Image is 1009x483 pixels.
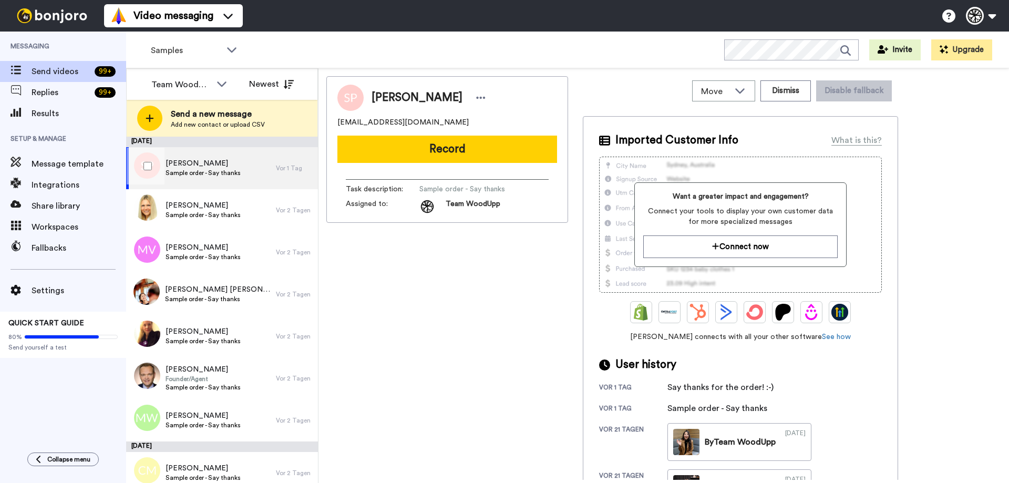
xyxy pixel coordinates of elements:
[803,304,820,321] img: Drip
[134,405,160,431] img: mw.png
[643,235,837,258] button: Connect now
[165,284,271,295] span: [PERSON_NAME] [PERSON_NAME]
[337,136,557,163] button: Record
[134,194,160,221] img: f47f5bab-708a-40c8-8996-9b82f6762a8e.jpg
[8,320,84,327] span: QUICK START GUIDE
[32,284,126,297] span: Settings
[110,7,127,24] img: vm-color.svg
[166,410,241,421] span: [PERSON_NAME]
[32,107,126,120] span: Results
[166,211,241,219] span: Sample order - Say thanks
[241,74,302,95] button: Newest
[337,85,364,111] img: Image of Simon Pireh
[166,253,241,261] span: Sample order - Say thanks
[95,87,116,98] div: 99 +
[32,221,126,233] span: Workspaces
[166,474,241,482] span: Sample order - Say thanks
[134,321,160,347] img: 1ec068e6-5809-4168-872d-bf610ed4b7e1.jpg
[615,357,676,373] span: User history
[276,290,313,299] div: Vor 2 Tagen
[775,304,791,321] img: Patreon
[166,242,241,253] span: [PERSON_NAME]
[8,333,22,341] span: 80%
[13,8,91,23] img: bj-logo-header-white.svg
[701,85,729,98] span: Move
[831,304,848,321] img: GoHighLevel
[276,416,313,425] div: Vor 2 Tagen
[276,164,313,172] div: Vor 1 Tag
[337,117,469,128] span: [EMAIL_ADDRESS][DOMAIN_NAME]
[47,455,90,464] span: Collapse menu
[276,248,313,256] div: Vor 2 Tagen
[32,242,126,254] span: Fallbacks
[133,8,213,23] span: Video messaging
[869,39,921,60] button: Invite
[166,421,241,429] span: Sample order - Say thanks
[134,363,160,389] img: 3dad0b7b-81ac-421a-8969-f6e68e94859d.jpg
[151,78,211,91] div: Team WoodUpp
[276,469,313,477] div: Vor 2 Tagen
[32,158,126,170] span: Message template
[705,436,776,448] div: By Team WoodUpp
[166,337,241,345] span: Sample order - Say thanks
[166,169,241,177] span: Sample order - Say thanks
[661,304,678,321] img: Ontraport
[689,304,706,321] img: Hubspot
[276,374,313,383] div: Vor 2 Tagen
[667,381,774,394] div: Say thanks for the order! :-)
[346,199,419,214] span: Assigned to:
[32,200,126,212] span: Share library
[785,429,806,455] div: [DATE]
[931,39,992,60] button: Upgrade
[643,191,837,202] span: Want a greater impact and engagement?
[166,463,241,474] span: [PERSON_NAME]
[8,343,118,352] span: Send yourself a test
[419,199,435,214] img: 14476569-b8bd-44a0-9b35-bd1336bd6286-1620733706.jpg
[446,199,500,214] span: Team WoodUpp
[166,326,241,337] span: [PERSON_NAME]
[165,295,271,303] span: Sample order - Say thanks
[32,86,90,99] span: Replies
[419,184,519,194] span: Sample order - Say thanks
[599,404,667,415] div: vor 1 Tag
[673,429,699,455] img: 682e35ea-e4d0-484e-9eda-59fefb52b433-thumb.jpg
[126,441,318,452] div: [DATE]
[166,158,241,169] span: [PERSON_NAME]
[276,332,313,341] div: Vor 2 Tagen
[718,304,735,321] img: ActiveCampaign
[831,134,882,147] div: What is this?
[667,423,811,461] a: ByTeam WoodUpp[DATE]
[372,90,462,106] span: [PERSON_NAME]
[276,206,313,214] div: Vor 2 Tagen
[95,66,116,77] div: 99 +
[746,304,763,321] img: ConvertKit
[822,333,851,341] a: See how
[133,279,160,305] img: 31fffbee-1ff3-47b5-832d-4e09ba3b30ec.jpg
[615,132,738,148] span: Imported Customer Info
[599,332,882,342] span: [PERSON_NAME] connects with all your other software
[166,375,241,383] span: Founder/Agent
[166,200,241,211] span: [PERSON_NAME]
[643,206,837,227] span: Connect your tools to display your own customer data for more specialized messages
[134,237,160,263] img: mv.png
[599,425,667,461] div: vor 21 Tagen
[633,304,650,321] img: Shopify
[816,80,892,101] button: Disable fallback
[166,364,241,375] span: [PERSON_NAME]
[151,44,221,57] span: Samples
[27,453,99,466] button: Collapse menu
[126,137,318,147] div: [DATE]
[32,65,90,78] span: Send videos
[32,179,126,191] span: Integrations
[171,120,265,129] span: Add new contact or upload CSV
[166,383,241,392] span: Sample order - Say thanks
[667,402,767,415] div: Sample order - Say thanks
[171,108,265,120] span: Send a new message
[346,184,419,194] span: Task description :
[760,80,811,101] button: Dismiss
[599,383,667,394] div: vor 1 Tag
